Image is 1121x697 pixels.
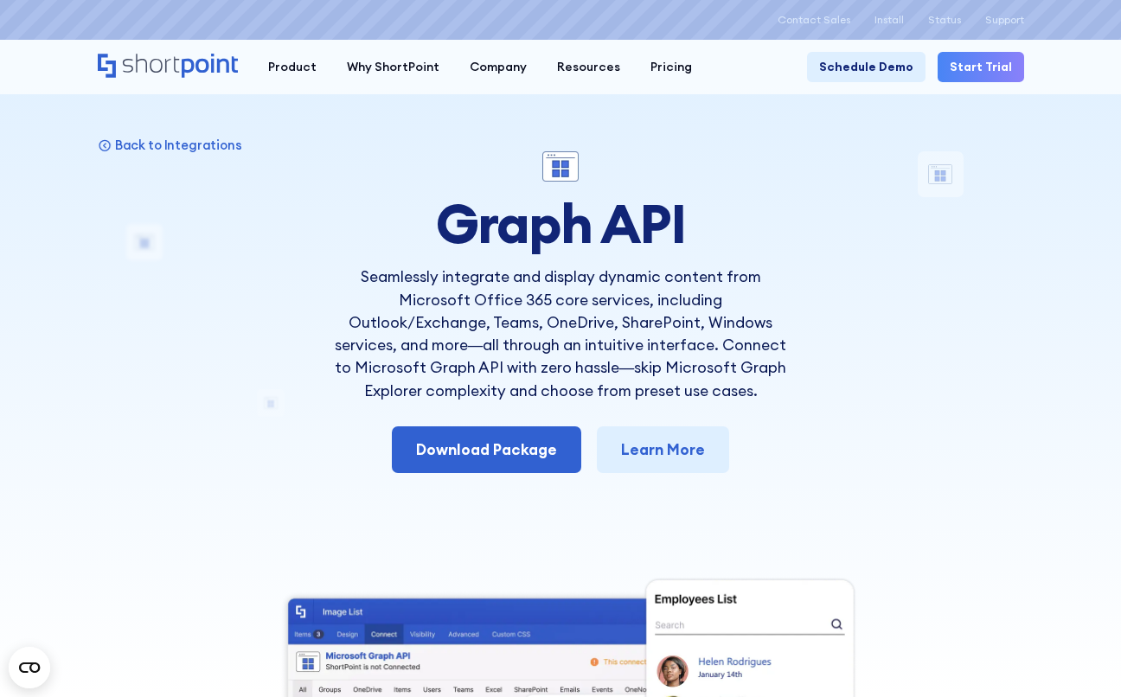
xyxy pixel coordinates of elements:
[542,151,579,182] img: Graph API
[636,52,708,82] a: Pricing
[98,54,239,80] a: Home
[334,194,788,253] h1: Graph API
[874,14,904,26] a: Install
[928,14,961,26] a: Status
[778,14,850,26] a: Contact Sales
[938,52,1024,82] a: Start Trial
[268,58,317,76] div: Product
[557,58,620,76] div: Resources
[807,52,926,82] a: Schedule Demo
[9,647,50,688] button: Open CMP widget
[347,58,439,76] div: Why ShortPoint
[253,52,332,82] a: Product
[115,137,242,153] p: Back to Integrations
[1035,614,1121,697] iframe: Chat Widget
[98,137,242,153] a: Back to Integrations
[455,52,542,82] a: Company
[985,14,1024,26] a: Support
[332,52,455,82] a: Why ShortPoint
[470,58,527,76] div: Company
[334,265,788,402] p: Seamlessly integrate and display dynamic content from Microsoft Office 365 core services, includi...
[597,426,729,473] a: Learn More
[650,58,692,76] div: Pricing
[392,426,581,473] a: Download Package
[542,52,636,82] a: Resources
